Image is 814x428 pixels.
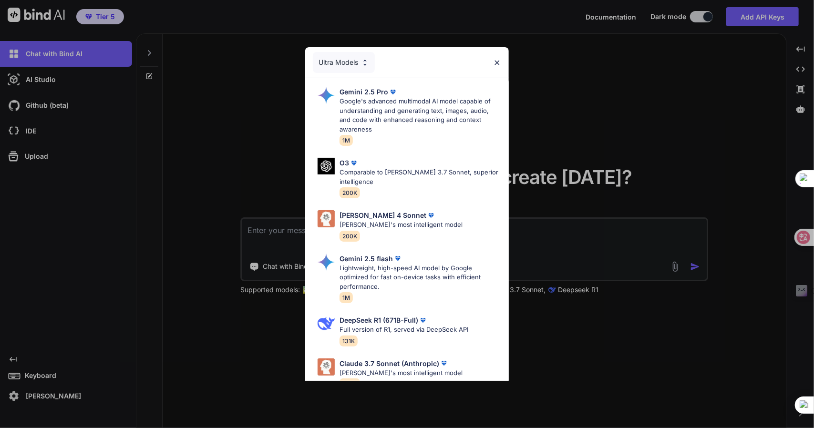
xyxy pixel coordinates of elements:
[493,59,501,67] img: close
[340,168,501,186] p: Comparable to [PERSON_NAME] 3.7 Sonnet, superior intelligence
[340,254,393,264] p: Gemini 2.5 flash
[340,220,463,230] p: [PERSON_NAME]'s most intelligent model
[340,158,349,168] p: O3
[340,292,353,303] span: 1M
[439,358,449,368] img: premium
[393,254,402,263] img: premium
[340,210,426,220] p: [PERSON_NAME] 4 Sonnet
[318,210,335,227] img: Pick Models
[313,52,375,73] div: Ultra Models
[318,358,335,376] img: Pick Models
[418,316,428,325] img: premium
[340,135,353,146] span: 1M
[340,97,501,134] p: Google's advanced multimodal AI model capable of understanding and generating text, images, audio...
[318,254,335,271] img: Pick Models
[340,87,388,97] p: Gemini 2.5 Pro
[318,158,335,174] img: Pick Models
[340,368,463,378] p: [PERSON_NAME]'s most intelligent model
[318,87,335,104] img: Pick Models
[340,358,439,368] p: Claude 3.7 Sonnet (Anthropic)
[340,264,501,292] p: Lightweight, high-speed AI model by Google optimized for fast on-device tasks with efficient perf...
[426,211,436,220] img: premium
[340,315,418,325] p: DeepSeek R1 (671B-Full)
[318,315,335,332] img: Pick Models
[361,59,369,67] img: Pick Models
[340,336,358,346] span: 131K
[340,325,468,335] p: Full version of R1, served via DeepSeek API
[340,231,360,242] span: 200K
[388,87,398,97] img: premium
[340,378,360,389] span: 200K
[340,187,360,198] span: 200K
[349,158,359,168] img: premium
